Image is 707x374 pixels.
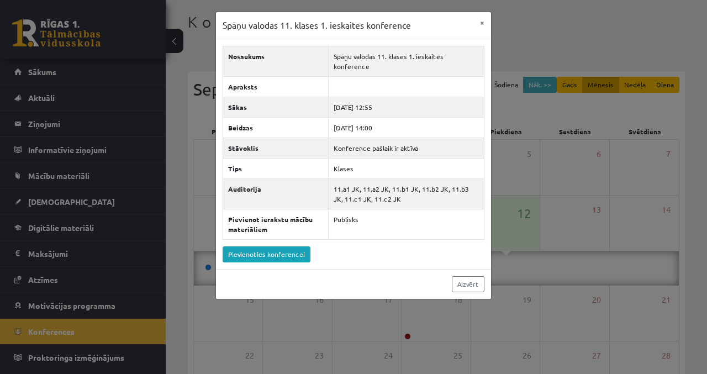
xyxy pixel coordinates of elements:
[328,158,484,178] td: Klases
[328,178,484,209] td: 11.a1 JK, 11.a2 JK, 11.b1 JK, 11.b2 JK, 11.b3 JK, 11.c1 JK, 11.c2 JK
[223,76,329,97] th: Apraksts
[223,209,329,239] th: Pievienot ierakstu mācību materiāliem
[452,276,484,292] a: Aizvērt
[328,97,484,117] td: [DATE] 12:55
[223,19,411,32] h3: Spāņu valodas 11. klases 1. ieskaites konference
[223,158,329,178] th: Tips
[223,46,329,76] th: Nosaukums
[328,209,484,239] td: Publisks
[223,178,329,209] th: Auditorija
[223,117,329,138] th: Beidzas
[223,246,310,262] a: Pievienoties konferencei
[328,46,484,76] td: Spāņu valodas 11. klases 1. ieskaites konference
[328,138,484,158] td: Konference pašlaik ir aktīva
[328,117,484,138] td: [DATE] 14:00
[223,138,329,158] th: Stāvoklis
[223,97,329,117] th: Sākas
[473,12,491,33] button: ×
